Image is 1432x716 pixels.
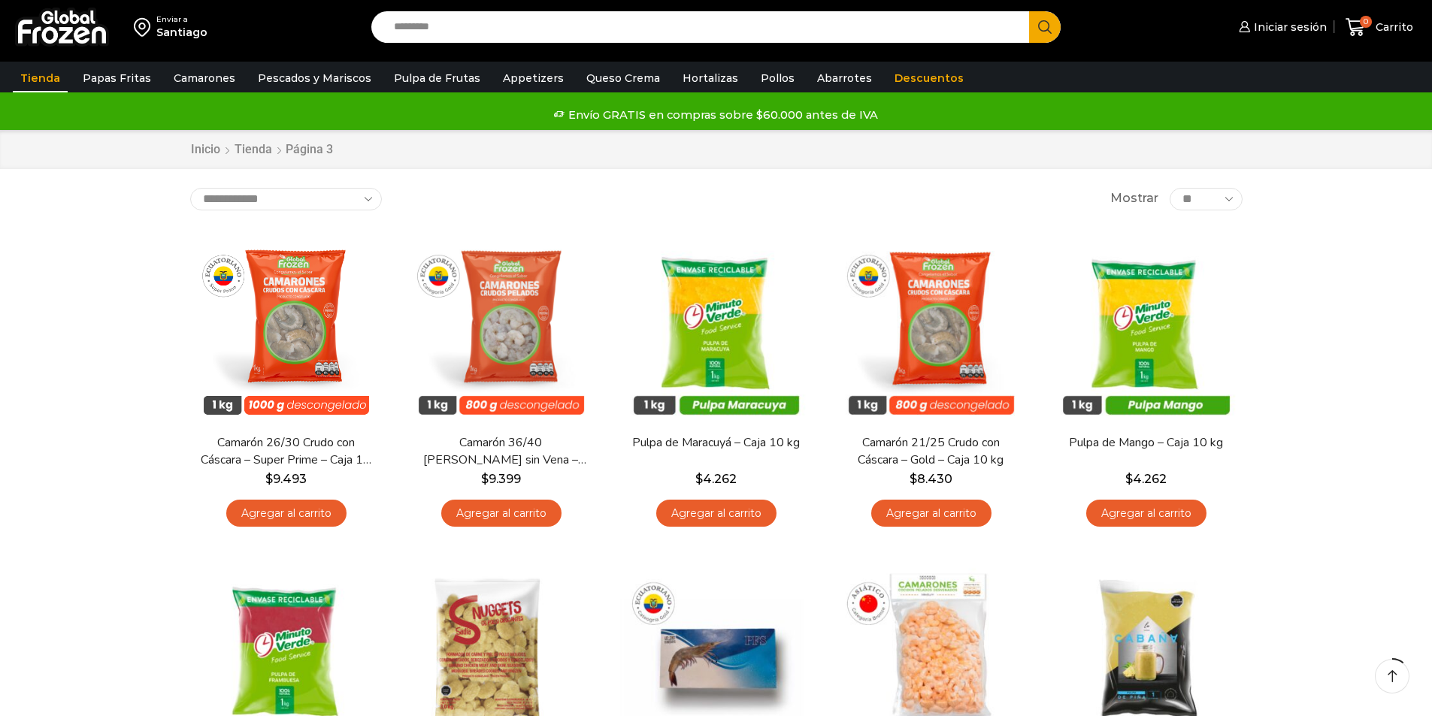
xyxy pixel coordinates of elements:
[1360,16,1372,28] span: 0
[156,25,207,40] div: Santiago
[495,64,571,92] a: Appetizers
[1250,20,1327,35] span: Iniciar sesión
[286,142,333,156] span: Página 3
[695,472,703,486] span: $
[265,472,273,486] span: $
[199,434,372,469] a: Camarón 26/30 Crudo con Cáscara – Super Prime – Caja 10 kg
[441,500,562,527] a: Agregar al carrito: “Camarón 36/40 Crudo Pelado sin Vena - Gold - Caja 10 kg”
[134,14,156,40] img: address-field-icon.svg
[190,141,336,159] nav: Breadcrumb
[695,472,737,486] bdi: 4.262
[226,500,347,527] a: Agregar al carrito: “Camarón 26/30 Crudo con Cáscara - Super Prime - Caja 10 kg”
[1029,11,1061,43] button: Search button
[1110,190,1158,207] span: Mostrar
[190,188,382,210] select: Pedido de la tienda
[753,64,802,92] a: Pollos
[810,64,879,92] a: Abarrotes
[386,64,488,92] a: Pulpa de Frutas
[265,472,307,486] bdi: 9.493
[1125,472,1167,486] bdi: 4.262
[156,14,207,25] div: Enviar a
[1235,12,1327,42] a: Iniciar sesión
[234,141,273,159] a: Tienda
[871,500,992,527] a: Agregar al carrito: “Camarón 21/25 Crudo con Cáscara - Gold - Caja 10 kg”
[887,64,971,92] a: Descuentos
[656,500,777,527] a: Agregar al carrito: “Pulpa de Maracuyá - Caja 10 kg”
[1125,472,1133,486] span: $
[1086,500,1206,527] a: Agregar al carrito: “Pulpa de Mango - Caja 10 kg”
[481,472,489,486] span: $
[190,141,221,159] a: Inicio
[75,64,159,92] a: Papas Fritas
[166,64,243,92] a: Camarones
[1372,20,1413,35] span: Carrito
[844,434,1017,469] a: Camarón 21/25 Crudo con Cáscara – Gold – Caja 10 kg
[579,64,668,92] a: Queso Crema
[910,472,952,486] bdi: 8.430
[675,64,746,92] a: Hortalizas
[1059,434,1232,452] a: Pulpa de Mango – Caja 10 kg
[910,472,917,486] span: $
[629,434,802,452] a: Pulpa de Maracuyá – Caja 10 kg
[1342,10,1417,45] a: 0 Carrito
[13,64,68,92] a: Tienda
[414,434,587,469] a: Camarón 36/40 [PERSON_NAME] sin Vena – Gold – Caja 10 kg
[481,472,521,486] bdi: 9.399
[250,64,379,92] a: Pescados y Mariscos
